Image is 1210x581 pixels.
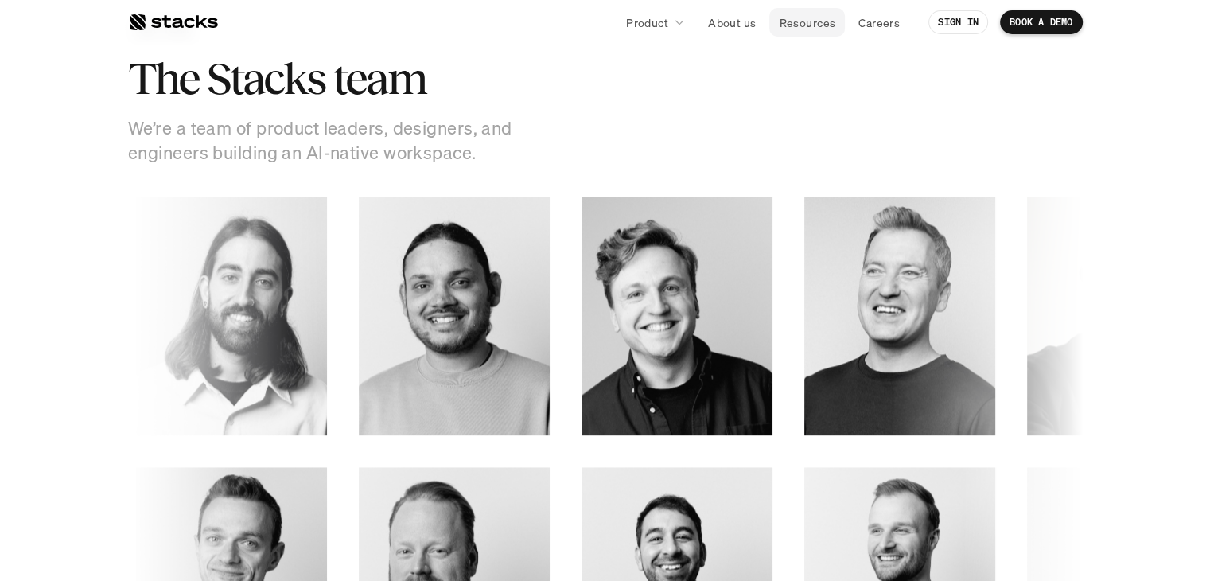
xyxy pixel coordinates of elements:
[708,14,756,31] p: About us
[938,17,979,28] p: SIGN IN
[928,10,988,34] a: SIGN IN
[858,14,900,31] p: Careers
[698,8,765,37] a: About us
[128,116,526,166] p: We’re a team of product leaders, designers, and engineers building an AI-native workspace.
[1000,10,1083,34] a: BOOK A DEMO
[769,8,845,37] a: Resources
[626,14,668,31] p: Product
[1010,17,1073,28] p: BOOK A DEMO
[849,8,909,37] a: Careers
[128,54,605,103] h2: The Stacks team
[779,14,835,31] p: Resources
